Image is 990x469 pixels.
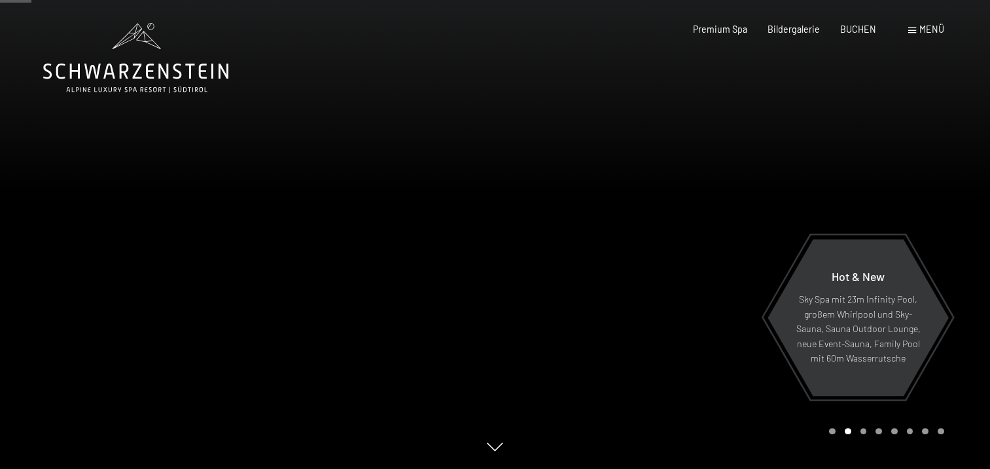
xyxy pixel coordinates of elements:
[768,24,820,35] a: Bildergalerie
[829,428,836,435] div: Carousel Page 1
[860,428,867,435] div: Carousel Page 3
[767,238,949,397] a: Hot & New Sky Spa mit 23m Infinity Pool, großem Whirlpool und Sky-Sauna, Sauna Outdoor Lounge, ne...
[693,24,747,35] a: Premium Spa
[845,428,851,435] div: Carousel Page 2 (Current Slide)
[907,428,913,435] div: Carousel Page 6
[919,24,944,35] span: Menü
[891,428,898,435] div: Carousel Page 5
[840,24,876,35] a: BUCHEN
[824,428,944,435] div: Carousel Pagination
[796,292,921,366] p: Sky Spa mit 23m Infinity Pool, großem Whirlpool und Sky-Sauna, Sauna Outdoor Lounge, neue Event-S...
[922,428,928,435] div: Carousel Page 7
[832,269,885,284] span: Hot & New
[938,428,944,435] div: Carousel Page 8
[875,428,882,435] div: Carousel Page 4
